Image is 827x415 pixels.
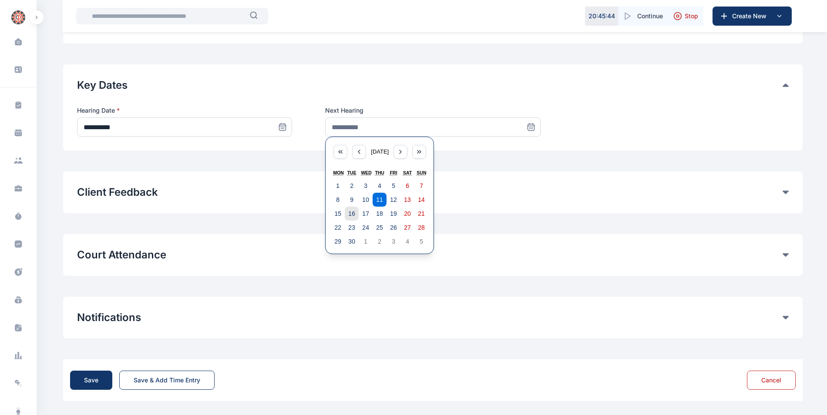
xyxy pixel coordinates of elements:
[375,170,384,175] abbr: Thursday
[392,238,395,245] abbr: October 3, 2025
[373,207,387,221] button: September 18, 2025
[364,238,367,245] abbr: October 1, 2025
[77,78,783,92] button: Key Dates
[406,238,409,245] abbr: October 4, 2025
[373,193,387,207] button: September 11, 2025
[418,224,425,231] abbr: September 28, 2025
[387,221,400,234] button: September 26, 2025
[373,221,387,234] button: September 25, 2025
[77,185,783,199] button: Client Feedback
[336,196,340,203] abbr: September 8, 2025
[414,207,428,221] button: September 21, 2025
[334,224,341,231] abbr: September 22, 2025
[331,234,345,248] button: September 29, 2025
[362,210,369,217] abbr: September 17, 2025
[747,371,796,390] button: Cancel
[387,207,400,221] button: September 19, 2025
[417,170,426,175] abbr: Sunday
[404,210,411,217] abbr: September 20, 2025
[77,78,789,92] div: Key Dates
[362,196,369,203] abbr: September 10, 2025
[414,179,428,193] button: September 7, 2025
[345,179,359,193] button: September 2, 2025
[77,311,783,325] button: Notifications
[134,376,200,385] div: Save & Add Time Entry
[376,196,383,203] abbr: September 11, 2025
[378,182,381,189] abbr: September 4, 2025
[637,12,663,20] span: Continue
[371,145,388,159] button: [DATE]
[400,207,414,221] button: September 20, 2025
[390,224,397,231] abbr: September 26, 2025
[404,196,411,203] abbr: September 13, 2025
[361,170,372,175] abbr: Wednesday
[345,207,359,221] button: September 16, 2025
[373,234,387,248] button: October 2, 2025
[668,7,703,26] button: Stop
[77,248,789,262] div: Court Attendance
[119,371,215,390] button: Save & Add Time Entry
[390,170,397,175] abbr: Friday
[420,238,423,245] abbr: October 5, 2025
[376,210,383,217] abbr: September 18, 2025
[418,196,425,203] abbr: September 14, 2025
[325,106,540,115] label: Next Hearing
[345,193,359,207] button: September 9, 2025
[348,210,355,217] abbr: September 16, 2025
[77,248,783,262] button: Court Attendance
[371,148,389,155] span: [DATE]
[378,238,381,245] abbr: October 2, 2025
[418,210,425,217] abbr: September 21, 2025
[350,182,353,189] abbr: September 2, 2025
[345,234,359,248] button: September 30, 2025
[414,193,428,207] button: September 14, 2025
[331,221,345,234] button: September 22, 2025
[618,7,668,26] button: Continue
[400,179,414,193] button: September 6, 2025
[404,224,411,231] abbr: September 27, 2025
[420,182,423,189] abbr: September 7, 2025
[336,182,340,189] abbr: September 1, 2025
[333,170,344,175] abbr: Monday
[390,210,397,217] abbr: September 19, 2025
[331,207,345,221] button: September 15, 2025
[392,182,395,189] abbr: September 5, 2025
[348,238,355,245] abbr: September 30, 2025
[387,193,400,207] button: September 12, 2025
[359,221,373,234] button: September 24, 2025
[406,182,409,189] abbr: September 6, 2025
[334,210,341,217] abbr: September 15, 2025
[400,193,414,207] button: September 13, 2025
[390,196,397,203] abbr: September 12, 2025
[359,193,373,207] button: September 10, 2025
[729,12,774,20] span: Create New
[364,182,367,189] abbr: September 3, 2025
[359,207,373,221] button: September 17, 2025
[345,221,359,234] button: September 23, 2025
[588,12,615,20] p: 20 : 45 : 44
[334,238,341,245] abbr: September 29, 2025
[387,234,400,248] button: October 3, 2025
[400,234,414,248] button: October 4, 2025
[373,179,387,193] button: September 4, 2025
[362,224,369,231] abbr: September 24, 2025
[387,179,400,193] button: September 5, 2025
[77,311,789,325] div: Notifications
[331,193,345,207] button: September 8, 2025
[77,185,789,199] div: Client Feedback
[359,234,373,248] button: October 1, 2025
[84,376,98,385] div: Save
[347,170,356,175] abbr: Tuesday
[713,7,792,26] button: Create New
[400,221,414,234] button: September 27, 2025
[77,106,292,115] label: Hearing Date
[348,224,355,231] abbr: September 23, 2025
[70,371,112,390] button: Save
[414,234,428,248] button: October 5, 2025
[359,179,373,193] button: September 3, 2025
[376,224,383,231] abbr: September 25, 2025
[331,179,345,193] button: September 1, 2025
[403,170,412,175] abbr: Saturday
[350,196,353,203] abbr: September 9, 2025
[414,221,428,234] button: September 28, 2025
